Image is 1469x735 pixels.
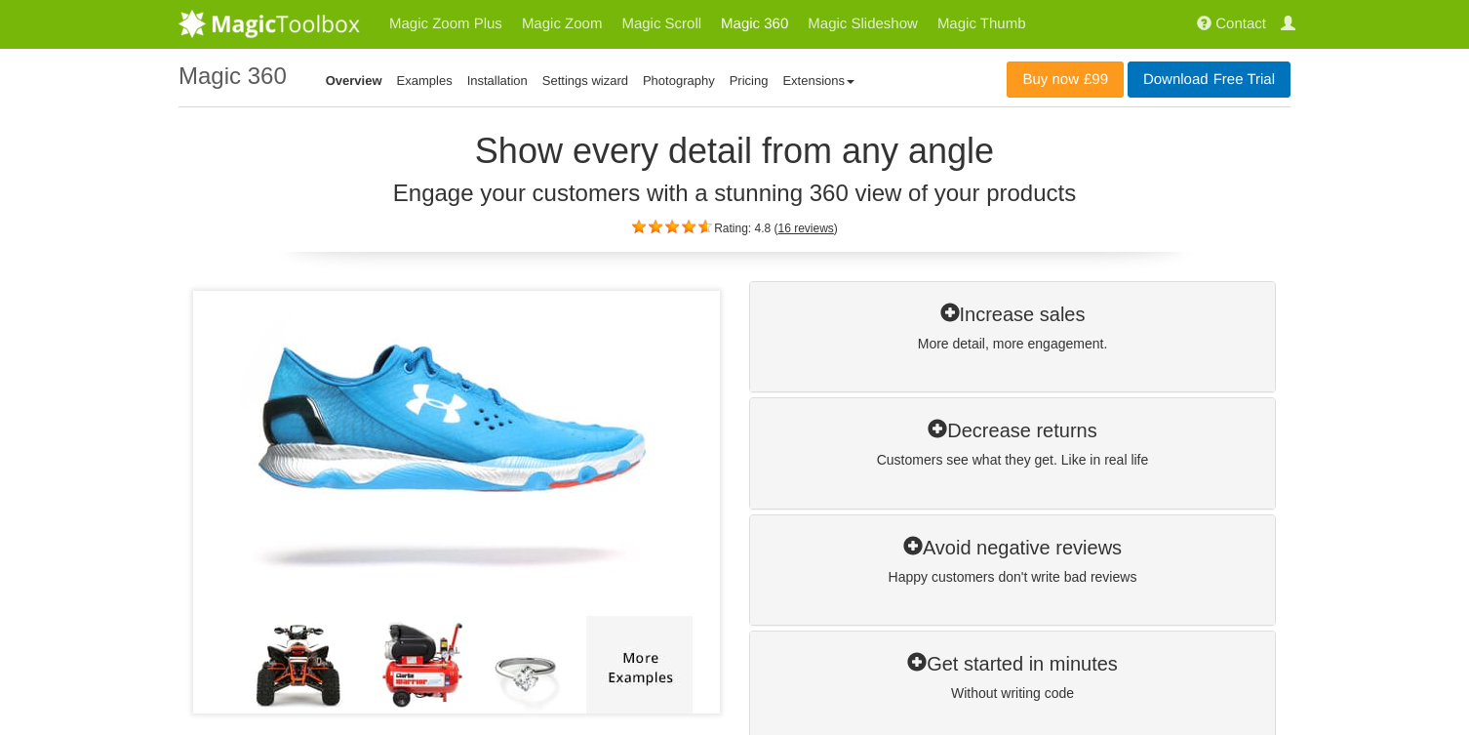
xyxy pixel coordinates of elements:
a: Extensions [782,73,854,88]
img: MagicToolbox.com - Image tools for your website [179,9,360,38]
div: Rating: 4.8 ( ) [179,216,1290,237]
span: Customers see what they get. Like in real life [765,451,1260,469]
a: Photography [643,73,715,88]
span: Happy customers don't write bad reviews [765,568,1260,586]
a: Installation [467,73,528,88]
a: Avoid negative reviewsHappy customers don't write bad reviews [765,537,1260,586]
span: Contact [1215,16,1266,32]
a: Get started in minutesWithout writing code [765,653,1260,702]
img: more magic 360 demos [586,616,693,714]
h3: Engage your customers with a stunning 360 view of your products [179,181,1290,206]
a: Increase salesMore detail, more engagement. [765,304,1260,352]
img: Magic 360 [213,291,700,616]
a: 16 reviews [778,222,834,235]
h1: Magic 360 [179,63,287,89]
a: DownloadFree Trial [1128,61,1290,98]
span: Free Trial [1209,72,1275,88]
a: Pricing [730,73,769,88]
a: Settings wizard [542,73,628,88]
a: Buy now£99 [1007,61,1124,98]
span: More detail, more engagement. [765,335,1260,352]
span: £99 [1079,72,1108,88]
a: Decrease returnsCustomers see what they get. Like in real life [765,420,1260,469]
a: Overview [326,73,382,88]
span: Without writing code [765,684,1260,702]
h2: Show every detail from any angle [179,132,1290,171]
a: Examples [397,73,453,88]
